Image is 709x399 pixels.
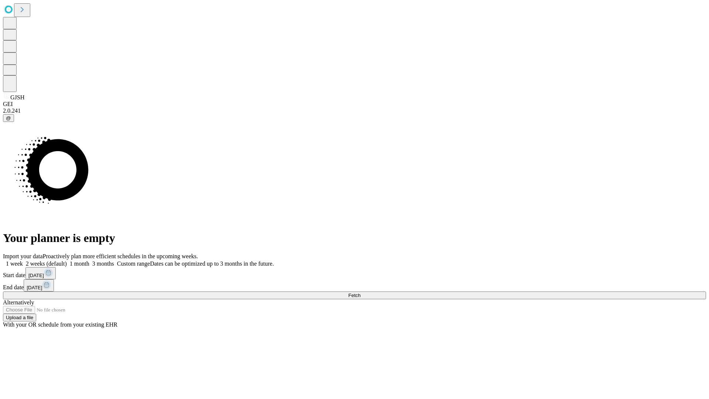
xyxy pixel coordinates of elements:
div: End date [3,279,706,291]
span: GJSH [10,94,24,100]
div: 2.0.241 [3,108,706,114]
span: Alternatively [3,299,34,306]
span: Fetch [348,293,360,298]
span: @ [6,115,11,121]
span: Custom range [117,260,150,267]
span: 2 weeks (default) [26,260,67,267]
div: Start date [3,267,706,279]
span: 1 week [6,260,23,267]
span: Import your data [3,253,43,259]
span: [DATE] [27,285,42,290]
span: With your OR schedule from your existing EHR [3,321,117,328]
span: Proactively plan more efficient schedules in the upcoming weeks. [43,253,198,259]
button: @ [3,114,14,122]
span: [DATE] [28,273,44,278]
span: 3 months [92,260,114,267]
div: GEI [3,101,706,108]
button: Fetch [3,291,706,299]
span: Dates can be optimized up to 3 months in the future. [150,260,274,267]
button: [DATE] [25,267,56,279]
button: [DATE] [24,279,54,291]
button: Upload a file [3,314,36,321]
span: 1 month [70,260,89,267]
h1: Your planner is empty [3,231,706,245]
